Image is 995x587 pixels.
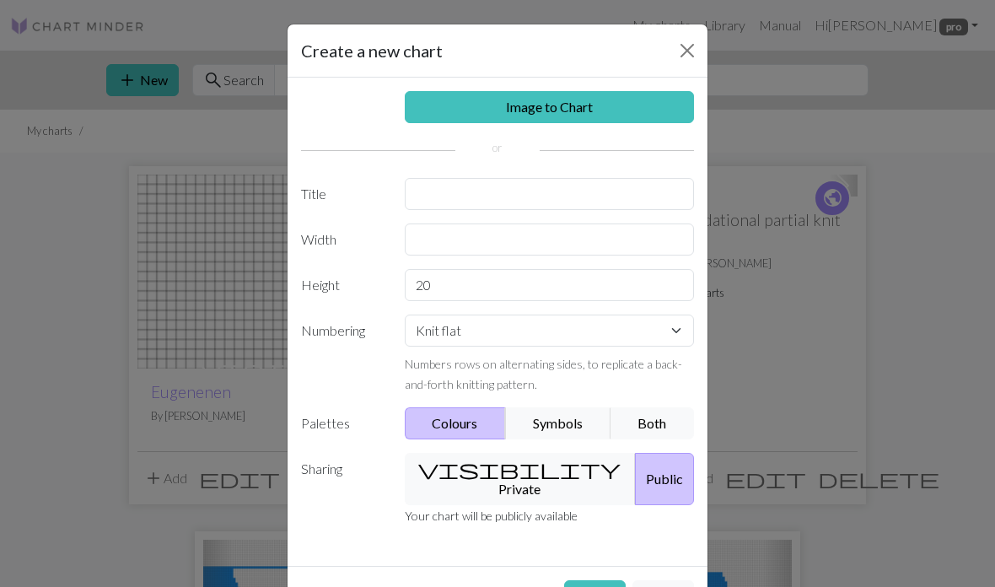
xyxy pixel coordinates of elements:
small: Your chart will be publicly available [405,509,578,523]
button: Close [674,37,701,64]
label: Sharing [291,453,395,505]
label: Palettes [291,407,395,439]
small: Numbers rows on alternating sides, to replicate a back-and-forth knitting pattern. [405,357,682,391]
a: Image to Chart [405,91,695,123]
span: visibility [418,457,621,481]
label: Height [291,269,395,301]
label: Numbering [291,315,395,394]
button: Private [405,453,637,505]
button: Both [610,407,695,439]
h5: Create a new chart [301,38,443,63]
iframe: chat widget [928,523,985,577]
label: Width [291,223,395,256]
button: Colours [405,407,507,439]
button: Public [635,453,694,505]
label: Title [291,178,395,210]
button: Symbols [505,407,611,439]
